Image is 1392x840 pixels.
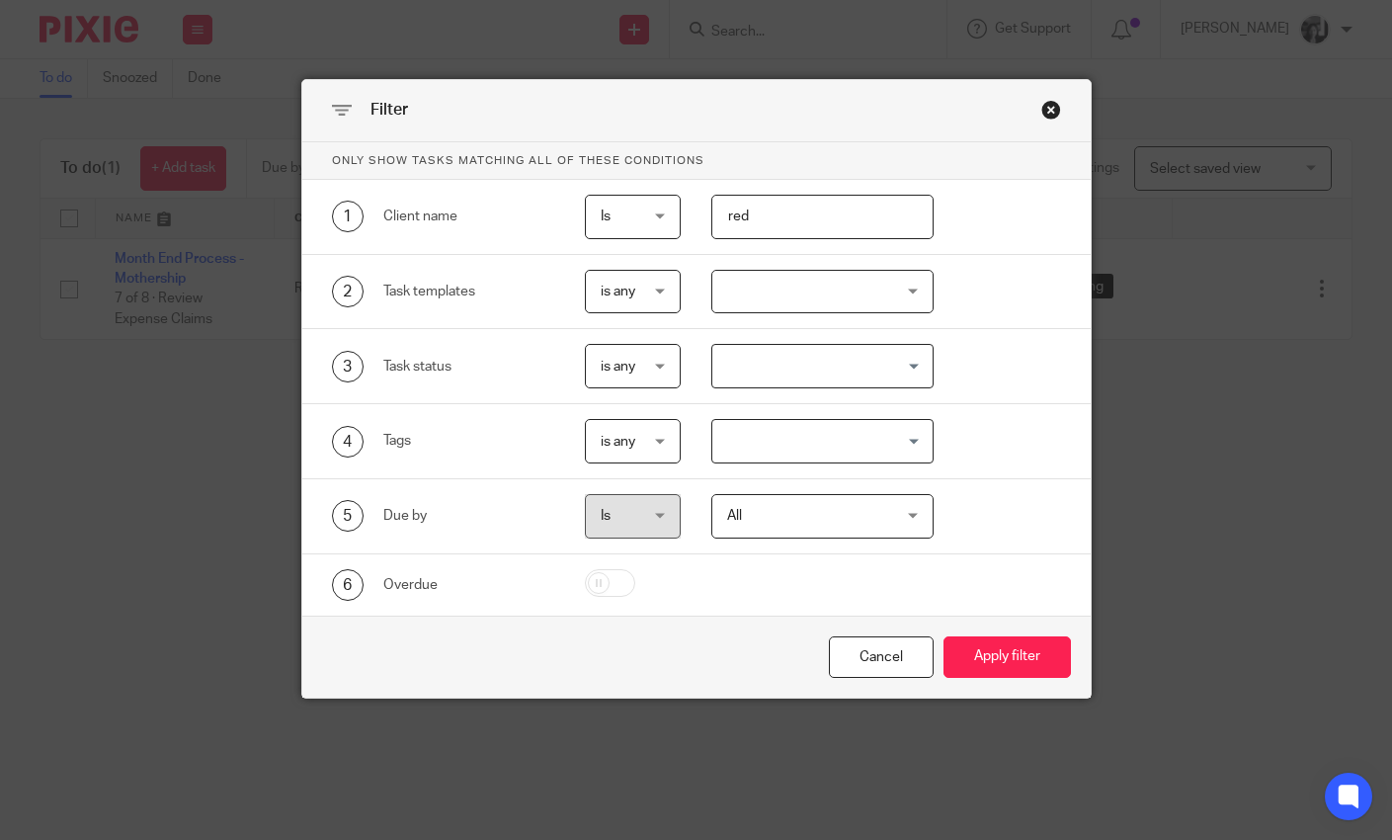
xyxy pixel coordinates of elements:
[332,276,364,307] div: 2
[302,142,1091,180] p: Only show tasks matching all of these conditions
[829,636,934,679] div: Close this dialog window
[383,506,554,526] div: Due by
[383,575,554,595] div: Overdue
[711,419,934,463] div: Search for option
[711,344,934,388] div: Search for option
[601,509,611,523] span: Is
[383,207,554,226] div: Client name
[714,349,922,383] input: Search for option
[601,285,635,298] span: is any
[332,201,364,232] div: 1
[1041,100,1061,120] div: Close this dialog window
[601,435,635,449] span: is any
[727,509,742,523] span: All
[943,636,1071,679] button: Apply filter
[383,431,554,451] div: Tags
[383,357,554,377] div: Task status
[601,360,635,374] span: is any
[383,282,554,301] div: Task templates
[714,424,922,459] input: Search for option
[332,569,364,601] div: 6
[332,426,364,458] div: 4
[370,102,408,118] span: Filter
[332,500,364,532] div: 5
[332,351,364,382] div: 3
[601,210,611,223] span: Is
